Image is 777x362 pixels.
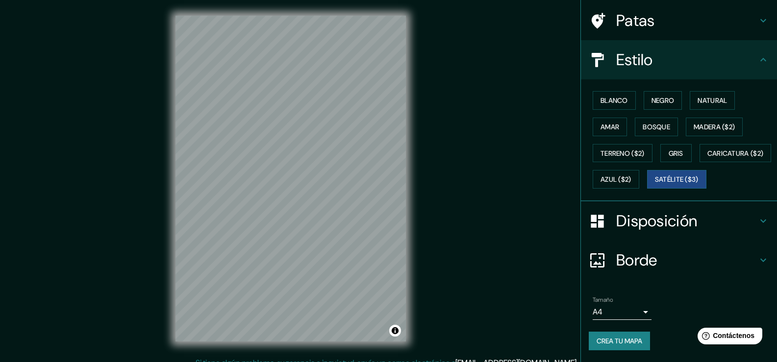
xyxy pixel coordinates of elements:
iframe: Lanzador de widgets de ayuda [690,324,766,351]
button: Satélite ($3) [647,170,706,189]
button: Madera ($2) [686,118,743,136]
div: Estilo [581,40,777,79]
font: Azul ($2) [601,175,631,184]
font: Madera ($2) [694,122,735,131]
font: Crea tu mapa [597,337,642,345]
button: Crea tu mapa [589,332,650,350]
button: Activar o desactivar atribución [389,325,401,337]
button: Caricatura ($2) [700,144,772,163]
font: Gris [669,149,683,158]
font: Estilo [616,49,653,70]
font: Borde [616,250,657,270]
font: Tamaño [593,296,613,304]
div: Borde [581,241,777,280]
font: Disposición [616,211,697,231]
font: Terreno ($2) [601,149,645,158]
button: Bosque [635,118,678,136]
div: Disposición [581,201,777,241]
font: Natural [698,96,727,105]
font: Patas [616,10,655,31]
div: Patas [581,1,777,40]
div: A4 [593,304,652,320]
button: Azul ($2) [593,170,639,189]
font: Satélite ($3) [655,175,699,184]
font: Amar [601,122,619,131]
canvas: Mapa [175,16,406,341]
font: Caricatura ($2) [707,149,764,158]
button: Blanco [593,91,636,110]
button: Terreno ($2) [593,144,652,163]
font: A4 [593,307,602,317]
button: Natural [690,91,735,110]
button: Gris [660,144,692,163]
font: Negro [652,96,675,105]
font: Bosque [643,122,670,131]
button: Amar [593,118,627,136]
button: Negro [644,91,682,110]
font: Blanco [601,96,628,105]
